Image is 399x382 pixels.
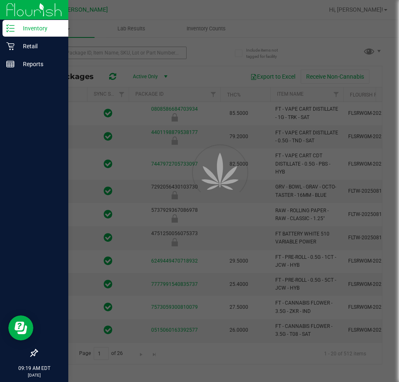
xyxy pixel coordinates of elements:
[6,24,15,32] inline-svg: Inventory
[4,372,65,378] p: [DATE]
[15,59,65,69] p: Reports
[6,42,15,50] inline-svg: Retail
[15,41,65,51] p: Retail
[15,23,65,33] p: Inventory
[8,315,33,340] iframe: Resource center
[6,60,15,68] inline-svg: Reports
[4,365,65,372] p: 09:19 AM EDT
